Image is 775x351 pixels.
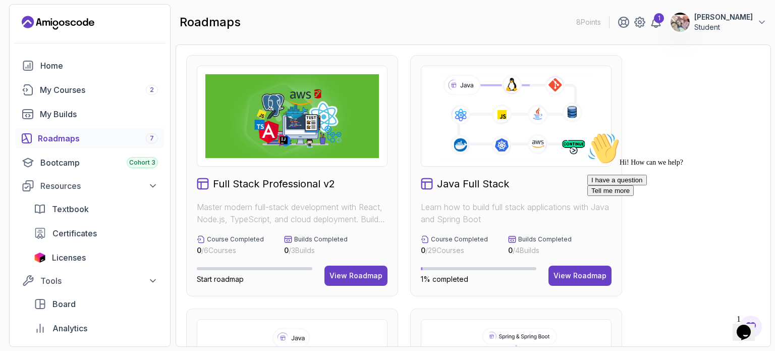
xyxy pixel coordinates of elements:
span: 2 [150,86,154,94]
a: 1 [650,16,662,28]
span: Board [52,298,76,310]
p: / 6 Courses [197,245,264,256]
p: Learn how to build full stack applications with Java and Spring Boot [421,201,612,225]
span: Certificates [52,227,97,239]
span: 1% completed [421,275,468,283]
div: Resources [40,180,158,192]
p: 8 Points [576,17,601,27]
span: 0 [197,246,201,255]
a: home [16,56,164,76]
button: user profile image[PERSON_NAME]Student [670,12,767,32]
img: jetbrains icon [34,253,46,263]
img: user profile image [671,13,690,32]
p: / 29 Courses [421,245,488,256]
div: Bootcamp [40,157,158,169]
a: analytics [28,318,164,338]
iframe: chat widget [583,128,765,306]
div: Tools [40,275,158,287]
span: Start roadmap [197,275,244,283]
div: Home [40,60,158,72]
button: Tell me more [4,57,50,68]
div: My Builds [40,108,158,120]
div: Roadmaps [38,132,158,144]
p: / 3 Builds [284,245,348,256]
img: Full Stack Professional v2 [205,74,379,158]
h2: roadmaps [180,14,241,30]
button: I have a question [4,46,64,57]
a: licenses [28,247,164,268]
button: Resources [16,177,164,195]
div: View Roadmap [329,271,382,281]
a: certificates [28,223,164,243]
span: 0 [284,246,289,255]
span: Licenses [52,252,86,264]
p: / 4 Builds [508,245,572,256]
div: 👋Hi! How can we help?I have a questionTell me more [4,4,186,68]
iframe: chat widget [733,311,765,341]
p: Master modern full-stack development with React, Node.js, TypeScript, and cloud deployment. Build... [197,201,387,225]
a: textbook [28,199,164,219]
div: View Roadmap [553,271,606,281]
h2: Full Stack Professional v2 [213,177,335,191]
a: roadmaps [16,128,164,148]
a: board [28,294,164,314]
h2: Java Full Stack [437,177,509,191]
a: Landing page [22,15,94,31]
span: 7 [150,134,154,142]
span: Textbook [52,203,89,215]
a: courses [16,80,164,100]
a: builds [16,104,164,124]
p: Builds Completed [294,235,348,243]
button: View Roadmap [324,266,387,286]
div: 1 [654,13,664,23]
div: My Courses [40,84,158,96]
a: bootcamp [16,153,164,173]
p: Course Completed [207,235,264,243]
button: Tools [16,272,164,290]
p: Course Completed [431,235,488,243]
span: 0 [508,246,513,255]
span: Hi! How can we help? [4,30,100,38]
span: Cohort 3 [129,159,155,167]
p: Student [694,22,753,32]
img: :wave: [4,4,36,36]
span: Analytics [52,322,87,334]
span: 0 [421,246,425,255]
p: [PERSON_NAME] [694,12,753,22]
p: Builds Completed [518,235,572,243]
button: View Roadmap [548,266,612,286]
